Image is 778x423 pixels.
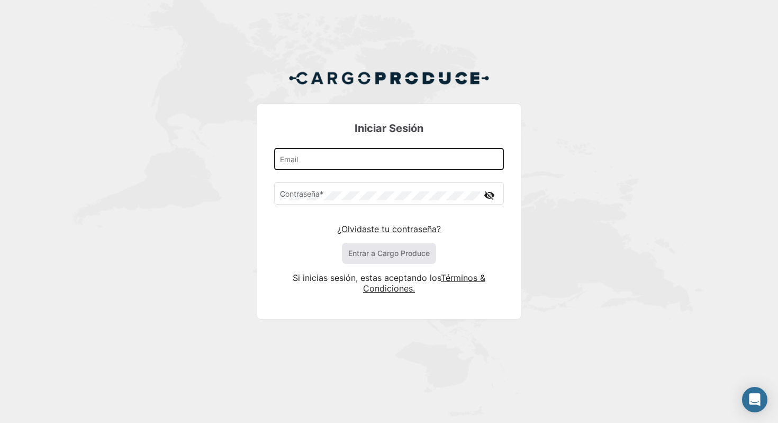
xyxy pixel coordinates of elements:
[337,224,441,234] a: ¿Olvidaste tu contraseña?
[742,387,767,412] div: Abrir Intercom Messenger
[293,272,441,283] span: Si inicias sesión, estas aceptando los
[483,189,495,202] mat-icon: visibility_off
[363,272,485,294] a: Términos & Condiciones.
[274,121,504,136] h3: Iniciar Sesión
[288,65,490,91] img: Cargo Produce Logo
